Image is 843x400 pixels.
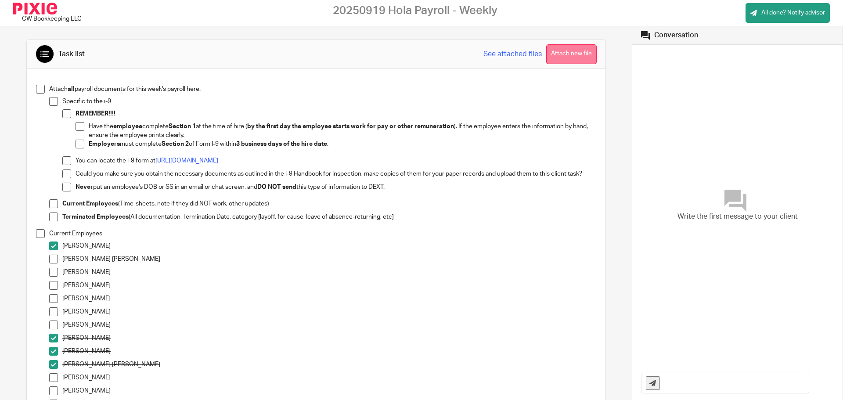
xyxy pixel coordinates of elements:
[62,386,596,395] p: [PERSON_NAME]
[546,44,597,64] button: Attach new file
[62,268,596,277] p: [PERSON_NAME]
[49,229,596,238] p: Current Employees
[76,169,596,178] p: Could you make sure you obtain the necessary documents as outlined in the i-9 Handbook for inspec...
[654,31,698,40] div: Conversation
[282,184,296,190] strong: send
[62,199,596,208] p: (Time-sheets, note if they did NOT work, other updates)
[89,140,596,148] p: must complete of Form I-9 within .
[677,212,798,222] span: Write the first message to your client
[62,255,596,263] p: [PERSON_NAME] [PERSON_NAME]
[22,14,82,23] div: CW Bookkeeping LLC
[746,3,830,23] a: All done? Notify advisor
[62,294,596,303] p: [PERSON_NAME]
[62,360,596,369] p: [PERSON_NAME] [PERSON_NAME]
[333,4,497,18] h2: 20250919 Hola Payroll - Weekly
[76,183,596,191] p: put an employee's DOB or SS in an email or chat screen, and this type of information to DEXT.
[62,201,118,207] strong: Current Employees
[76,111,115,117] strong: REMEMBER!!!!
[113,123,142,130] strong: employee
[62,373,596,382] p: [PERSON_NAME]
[62,347,596,356] p: [PERSON_NAME]
[76,184,93,190] strong: Never
[49,85,596,94] p: Attach payroll documents for this week's payroll here.
[62,321,596,329] p: [PERSON_NAME]
[58,50,85,59] div: Task list
[62,213,596,221] p: (All documentation, Termination Date, category [layoff, for cause, leave of absence-returning, etc]
[155,158,218,164] a: [URL][DOMAIN_NAME]
[62,214,129,220] strong: Terminated Employees
[62,97,596,106] p: Specific to the i-9
[62,281,596,290] p: [PERSON_NAME]
[257,184,281,190] strong: DO NOT
[76,156,596,165] p: You can locate the i-9 form at
[169,123,196,130] strong: Section 1
[89,122,596,140] p: Have the complete at the time of hire ( ). If the employee enters the information by hand, ensure...
[62,241,596,250] p: [PERSON_NAME]
[13,3,86,23] div: CW Bookkeeping LLC
[62,334,596,342] p: [PERSON_NAME]
[483,49,542,59] a: See attached files
[89,141,120,147] strong: Employers
[247,123,454,130] strong: by the first day the employee starts work for pay or other remuneration
[162,141,189,147] strong: Section 2
[62,307,596,316] p: [PERSON_NAME]
[68,86,75,92] strong: all
[761,8,825,17] span: All done? Notify advisor
[236,141,327,147] strong: 3 business days of the hire date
